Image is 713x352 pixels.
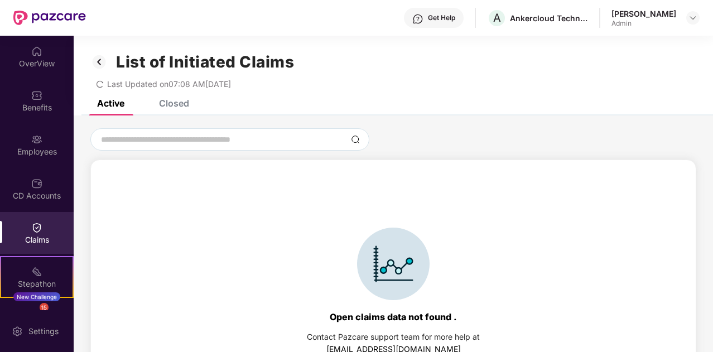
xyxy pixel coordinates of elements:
[510,13,588,23] div: Ankercloud Technologies Private Limited
[493,11,501,25] span: A
[351,135,360,144] img: svg+xml;base64,PHN2ZyBpZD0iU2VhcmNoLTMyeDMyIiB4bWxucz0iaHR0cDovL3d3dy53My5vcmcvMjAwMC9zdmciIHdpZH...
[330,311,457,322] div: Open claims data not found .
[13,292,60,301] div: New Challenge
[611,8,676,19] div: [PERSON_NAME]
[31,134,42,145] img: svg+xml;base64,PHN2ZyBpZD0iRW1wbG95ZWVzIiB4bWxucz0iaHR0cDovL3d3dy53My5vcmcvMjAwMC9zdmciIHdpZHRoPS...
[428,13,455,22] div: Get Help
[357,228,430,300] img: svg+xml;base64,PHN2ZyBpZD0iSWNvbl9DbGFpbSIgZGF0YS1uYW1lPSJJY29uIENsYWltIiB4bWxucz0iaHR0cDovL3d3dy...
[307,331,480,343] div: Contact Pazcare support team for more help at
[116,52,294,71] h1: List of Initiated Claims
[13,11,86,25] img: New Pazcare Logo
[31,178,42,189] img: svg+xml;base64,PHN2ZyBpZD0iQ0RfQWNjb3VudHMiIGRhdGEtbmFtZT0iQ0QgQWNjb3VudHMiIHhtbG5zPSJodHRwOi8vd3...
[90,52,108,71] img: svg+xml;base64,PHN2ZyB3aWR0aD0iMzIiIGhlaWdodD0iMzIiIHZpZXdCb3g9IjAgMCAzMiAzMiIgZmlsbD0ibm9uZSIgeG...
[31,222,42,233] img: svg+xml;base64,PHN2ZyBpZD0iQ2xhaW0iIHhtbG5zPSJodHRwOi8vd3d3LnczLm9yZy8yMDAwL3N2ZyIgd2lkdGg9IjIwIi...
[40,303,49,312] div: 15
[96,79,104,89] span: redo
[688,13,697,22] img: svg+xml;base64,PHN2ZyBpZD0iRHJvcGRvd24tMzJ4MzIiIHhtbG5zPSJodHRwOi8vd3d3LnczLm9yZy8yMDAwL3N2ZyIgd2...
[97,98,124,109] div: Active
[31,90,42,101] img: svg+xml;base64,PHN2ZyBpZD0iQmVuZWZpdHMiIHhtbG5zPSJodHRwOi8vd3d3LnczLm9yZy8yMDAwL3N2ZyIgd2lkdGg9Ij...
[31,46,42,57] img: svg+xml;base64,PHN2ZyBpZD0iSG9tZSIgeG1sbnM9Imh0dHA6Ly93d3cudzMub3JnLzIwMDAvc3ZnIiB3aWR0aD0iMjAiIG...
[1,278,73,290] div: Stepathon
[31,266,42,277] img: svg+xml;base64,PHN2ZyB4bWxucz0iaHR0cDovL3d3dy53My5vcmcvMjAwMC9zdmciIHdpZHRoPSIyMSIgaGVpZ2h0PSIyMC...
[107,79,231,89] span: Last Updated on 07:08 AM[DATE]
[25,326,62,337] div: Settings
[611,19,676,28] div: Admin
[12,326,23,337] img: svg+xml;base64,PHN2ZyBpZD0iU2V0dGluZy0yMHgyMCIgeG1sbnM9Imh0dHA6Ly93d3cudzMub3JnLzIwMDAvc3ZnIiB3aW...
[159,98,189,109] div: Closed
[412,13,423,25] img: svg+xml;base64,PHN2ZyBpZD0iSGVscC0zMngzMiIgeG1sbnM9Imh0dHA6Ly93d3cudzMub3JnLzIwMDAvc3ZnIiB3aWR0aD...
